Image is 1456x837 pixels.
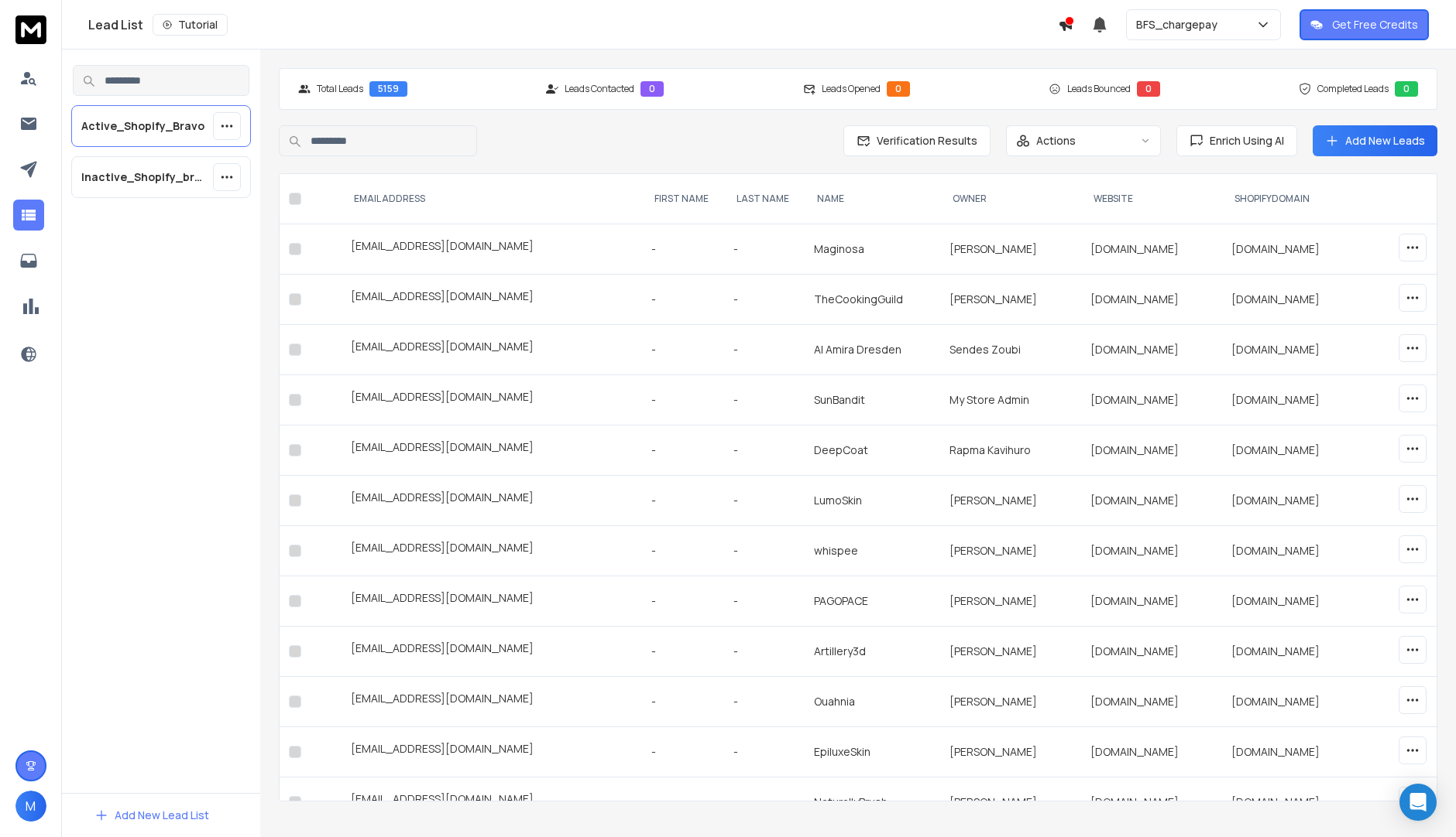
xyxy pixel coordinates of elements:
th: shopifyDomain [1222,174,1363,224]
p: BFS_chargepay [1136,17,1224,32]
td: - [642,325,724,375]
td: - [642,476,724,526]
td: [PERSON_NAME] [940,777,1081,828]
td: [DOMAIN_NAME] [1222,476,1363,526]
div: Open Intercom Messenger [1399,784,1437,821]
p: Get Free Credits [1332,17,1418,32]
td: [DOMAIN_NAME] [1222,576,1363,627]
p: Leads Opened [822,83,881,95]
p: Leads Contacted [565,83,634,95]
td: [DOMAIN_NAME] [1081,627,1222,677]
p: Total Leads [317,83,363,95]
td: [PERSON_NAME] [940,627,1081,677]
button: M [15,791,46,822]
td: [PERSON_NAME] [940,727,1081,777]
td: [DOMAIN_NAME] [1081,576,1222,627]
td: [DOMAIN_NAME] [1081,727,1222,777]
button: Add New Leads [1313,125,1437,156]
td: [DOMAIN_NAME] [1222,325,1363,375]
div: [EMAIL_ADDRESS][DOMAIN_NAME] [351,490,633,511]
td: [DOMAIN_NAME] [1081,275,1222,325]
p: Completed Leads [1317,83,1389,95]
div: [EMAIL_ADDRESS][DOMAIN_NAME] [351,590,633,612]
p: Active_Shopify_Bravo [81,118,204,134]
div: [EMAIL_ADDRESS][DOMAIN_NAME] [351,791,633,813]
td: Artillery3d [805,627,940,677]
td: - [724,677,805,727]
button: Get Free Credits [1300,9,1429,40]
td: [DOMAIN_NAME] [1222,677,1363,727]
div: [EMAIL_ADDRESS][DOMAIN_NAME] [351,691,633,712]
div: [EMAIL_ADDRESS][DOMAIN_NAME] [351,641,633,662]
td: - [724,224,805,275]
th: LAST NAME [724,174,805,224]
td: [DOMAIN_NAME] [1222,375,1363,425]
td: [PERSON_NAME] [940,224,1081,275]
td: - [642,425,724,476]
td: [DOMAIN_NAME] [1081,375,1222,425]
td: - [642,526,724,576]
th: EMAIL ADDRESS [342,174,642,224]
div: 0 [1395,81,1418,97]
td: - [724,727,805,777]
td: [DOMAIN_NAME] [1222,275,1363,325]
td: [DOMAIN_NAME] [1081,325,1222,375]
td: - [642,677,724,727]
td: [DOMAIN_NAME] [1081,677,1222,727]
div: [EMAIL_ADDRESS][DOMAIN_NAME] [351,389,633,411]
p: Actions [1036,133,1076,149]
td: - [642,275,724,325]
td: Sendes Zoubi [940,325,1081,375]
td: [DOMAIN_NAME] [1222,777,1363,828]
td: - [724,275,805,325]
th: FIRST NAME [642,174,724,224]
div: 0 [1137,81,1160,97]
td: - [724,425,805,476]
td: - [724,375,805,425]
td: SunBandit [805,375,940,425]
td: Al Amira Dresden [805,325,940,375]
div: [EMAIL_ADDRESS][DOMAIN_NAME] [351,238,633,260]
div: [EMAIL_ADDRESS][DOMAIN_NAME] [351,339,633,360]
td: PAGOPACE [805,576,940,627]
div: Lead List [88,14,1058,36]
td: DeepCoat [805,425,940,476]
td: [DOMAIN_NAME] [1081,777,1222,828]
td: [DOMAIN_NAME] [1222,224,1363,275]
td: whispee [805,526,940,576]
td: - [642,576,724,627]
th: owner [940,174,1081,224]
td: - [642,777,724,828]
td: [DOMAIN_NAME] [1222,425,1363,476]
td: [PERSON_NAME] [940,275,1081,325]
td: [DOMAIN_NAME] [1222,727,1363,777]
button: Add New Lead List [82,800,221,831]
td: - [724,526,805,576]
td: Maginosa [805,224,940,275]
td: [DOMAIN_NAME] [1081,224,1222,275]
td: - [642,375,724,425]
a: Add New Leads [1325,133,1425,149]
td: - [642,224,724,275]
td: EpiluxeSkin [805,727,940,777]
td: My Store Admin [940,375,1081,425]
th: name [805,174,940,224]
div: 0 [640,81,664,97]
td: [DOMAIN_NAME] [1081,425,1222,476]
td: - [724,627,805,677]
td: - [724,476,805,526]
td: [DOMAIN_NAME] [1222,627,1363,677]
td: [DOMAIN_NAME] [1081,476,1222,526]
td: - [724,325,805,375]
button: Verification Results [843,125,991,156]
td: - [724,777,805,828]
td: TheCookingGuild [805,275,940,325]
div: [EMAIL_ADDRESS][DOMAIN_NAME] [351,289,633,310]
td: LumoSkin [805,476,940,526]
td: [PERSON_NAME] [940,476,1081,526]
p: Leads Bounced [1067,83,1131,95]
td: NaturallyBrush [805,777,940,828]
div: 0 [887,81,910,97]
